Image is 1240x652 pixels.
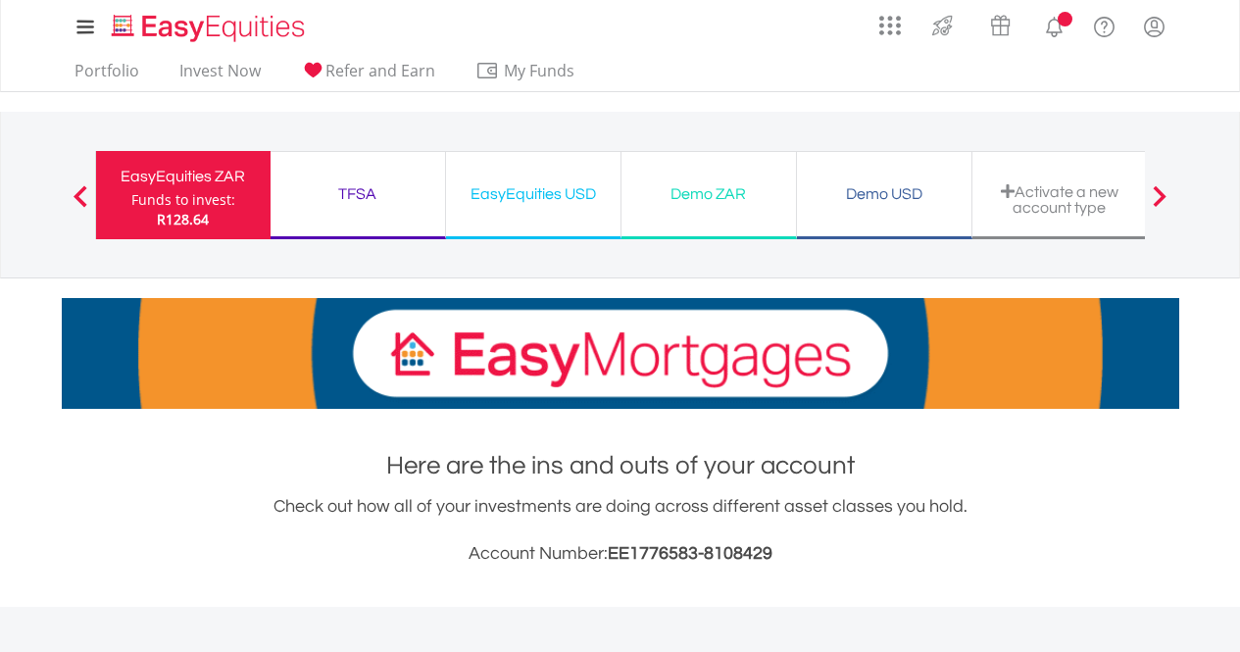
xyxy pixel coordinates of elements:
a: Notifications [1029,5,1079,44]
span: My Funds [475,58,604,83]
img: thrive-v2.svg [926,10,959,41]
div: Activate a new account type [984,183,1135,216]
div: EasyEquities USD [458,180,609,208]
a: Refer and Earn [293,61,443,91]
div: Demo ZAR [633,180,784,208]
a: Home page [104,5,313,44]
img: vouchers-v2.svg [984,10,1017,41]
div: EasyEquities ZAR [108,163,259,190]
span: Refer and Earn [325,60,435,81]
h1: Here are the ins and outs of your account [62,448,1179,483]
img: grid-menu-icon.svg [879,15,901,36]
a: My Profile [1129,5,1179,48]
span: R128.64 [157,210,209,228]
a: Portfolio [67,61,147,91]
div: Demo USD [809,180,960,208]
a: Invest Now [172,61,269,91]
img: EasyMortage Promotion Banner [62,298,1179,409]
a: FAQ's and Support [1079,5,1129,44]
img: EasyEquities_Logo.png [108,12,313,44]
div: TFSA [282,180,433,208]
a: Vouchers [971,5,1029,41]
div: Funds to invest: [131,190,235,210]
span: EE1776583-8108429 [608,544,772,563]
a: AppsGrid [867,5,914,36]
h3: Account Number: [62,540,1179,568]
div: Check out how all of your investments are doing across different asset classes you hold. [62,493,1179,568]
